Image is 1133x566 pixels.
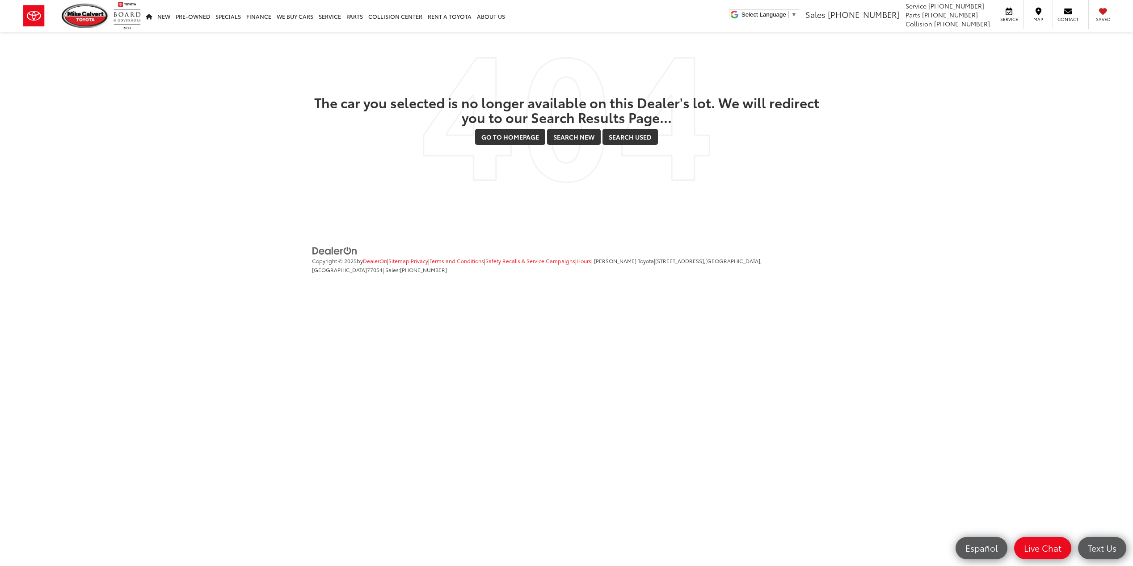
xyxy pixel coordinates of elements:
[383,266,447,273] span: | Sales:
[388,257,409,264] a: Sitemap
[1057,16,1078,22] span: Contact
[591,257,654,264] span: | [PERSON_NAME] Toyota
[400,266,447,273] span: [PHONE_NUMBER]
[922,10,978,19] span: [PHONE_NUMBER]
[1083,542,1121,553] span: Text Us
[62,4,109,28] img: Mike Calvert Toyota
[575,257,591,264] span: |
[484,257,575,264] span: |
[409,257,428,264] span: |
[428,257,484,264] span: |
[312,95,821,124] h2: The car you selected is no longer available on this Dealer's lot. We will redirect you to our Sea...
[1028,16,1048,22] span: Map
[367,266,383,273] span: 77054
[741,11,797,18] a: Select Language​
[705,257,762,264] span: [GEOGRAPHIC_DATA],
[928,1,984,10] span: [PHONE_NUMBER]
[363,257,387,264] a: DealerOn Home Page
[741,11,786,18] span: Select Language
[1078,537,1126,559] a: Text Us
[906,19,932,28] span: Collision
[430,257,484,264] a: Terms and Conditions
[357,257,387,264] span: by
[411,257,428,264] a: Privacy
[655,257,705,264] span: [STREET_ADDRESS],
[312,246,358,256] img: DealerOn
[1014,537,1071,559] a: Live Chat
[602,129,658,145] a: Search Used
[961,542,1002,553] span: Español
[805,9,826,20] span: Sales
[934,19,990,28] span: [PHONE_NUMBER]
[312,246,358,255] a: DealerOn
[828,9,899,20] span: [PHONE_NUMBER]
[547,129,601,145] a: Search New
[1019,542,1066,553] span: Live Chat
[475,129,545,145] a: Go to Homepage
[312,266,367,273] span: [GEOGRAPHIC_DATA]
[791,11,797,18] span: ▼
[906,10,920,19] span: Parts
[999,16,1019,22] span: Service
[956,537,1007,559] a: Español
[577,257,591,264] a: Hours
[387,257,409,264] span: |
[312,257,357,264] span: Copyright © 2025
[1093,16,1113,22] span: Saved
[906,1,927,10] span: Service
[485,257,575,264] a: Safety Recalls & Service Campaigns, Opens in a new tab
